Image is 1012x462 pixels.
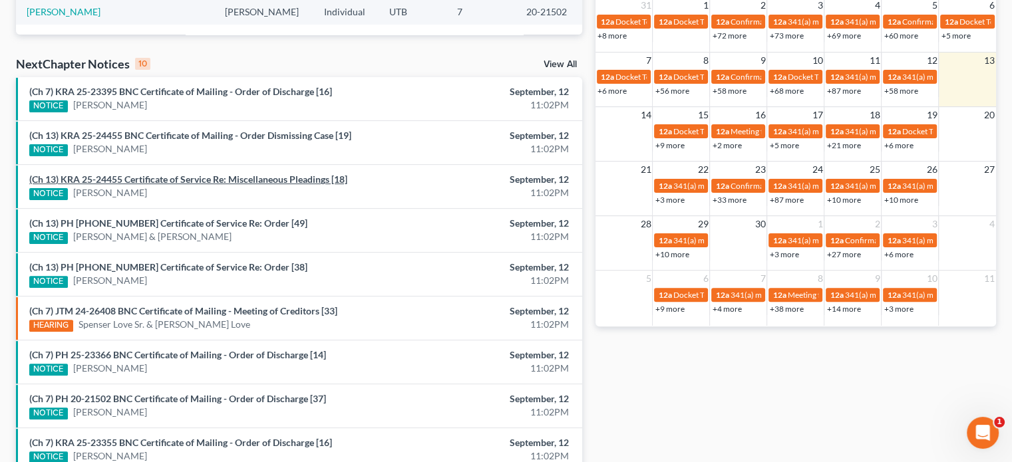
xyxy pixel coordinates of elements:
span: 2 [873,216,881,232]
a: +3 more [655,195,684,205]
a: (Ch 13) PH [PHONE_NUMBER] Certificate of Service Re: Order [38] [29,261,307,273]
span: 12a [772,72,786,82]
span: 12a [887,290,900,300]
a: (Ch 13) KRA 25-24455 Certificate of Service Re: Miscellaneous Pleadings [18] [29,173,347,185]
span: 12a [830,235,843,245]
span: Meeting for [PERSON_NAME] [787,290,892,300]
a: +5 more [941,31,970,41]
span: 17 [810,107,824,123]
div: NOTICE [29,232,68,244]
div: HEARING [29,320,73,332]
a: +10 more [884,195,918,205]
a: +87 more [826,86,860,96]
span: 30 [753,216,766,232]
a: +14 more [826,304,860,314]
span: 11 [868,53,881,68]
span: 23 [753,162,766,177]
span: Confirmation hearing for [PERSON_NAME] [730,72,881,82]
span: Docket Text: for [PERSON_NAME] & [PERSON_NAME] [615,72,805,82]
a: +21 more [826,140,860,150]
a: [PERSON_NAME] [73,274,147,287]
span: 12a [658,235,671,245]
span: 12a [772,235,786,245]
a: +9 more [655,304,684,314]
span: 15 [696,107,709,123]
span: 12a [601,72,614,82]
div: September, 12 [398,436,569,449]
span: 5 [644,271,652,287]
span: 8 [816,271,824,287]
span: 24 [810,162,824,177]
span: 12a [658,181,671,191]
span: Docket Text: for [PERSON_NAME] [787,72,906,82]
span: 6 [701,271,709,287]
span: 12a [772,290,786,300]
span: 12a [887,181,900,191]
a: +58 more [884,86,918,96]
a: [PERSON_NAME] [73,362,147,375]
span: 11 [983,271,996,287]
span: 12a [715,126,729,136]
a: [PERSON_NAME] & [PERSON_NAME] [73,230,232,243]
span: 12a [830,290,843,300]
a: +60 more [884,31,918,41]
span: 28 [639,216,652,232]
div: NOTICE [29,364,68,376]
span: 341(a) meeting for [PERSON_NAME] [673,235,801,245]
span: 341(a) meeting for [PERSON_NAME] [844,72,973,82]
span: Confirmation hearing for [PERSON_NAME] [730,17,881,27]
span: Confirmation hearing for [PERSON_NAME] [844,235,995,245]
div: NOTICE [29,276,68,288]
a: +9 more [655,140,684,150]
span: 12a [715,17,729,27]
span: Docket Text: for [PERSON_NAME] [673,126,792,136]
div: NOTICE [29,100,68,112]
div: September, 12 [398,304,569,318]
span: 9 [759,53,766,68]
a: (Ch 7) PH 25-23366 BNC Certificate of Mailing - Order of Discharge [14] [29,349,326,360]
span: 18 [868,107,881,123]
span: 1 [994,417,1005,427]
div: 11:02PM [398,274,569,287]
span: 10 [925,271,938,287]
a: +5 more [769,140,798,150]
span: 12a [830,181,843,191]
div: 11:02PM [398,362,569,375]
a: +3 more [884,304,913,314]
span: 12a [772,126,786,136]
span: 13 [983,53,996,68]
span: 20 [983,107,996,123]
span: 7 [644,53,652,68]
span: 12a [715,181,729,191]
span: 341(a) meeting for [PERSON_NAME] [787,181,916,191]
span: Confirmation hearing for [PERSON_NAME] [730,181,881,191]
a: [PERSON_NAME] [27,6,100,17]
div: 10 [135,58,150,70]
div: NOTICE [29,407,68,419]
span: 12a [658,290,671,300]
span: 27 [983,162,996,177]
span: 341(a) meeting for [PERSON_NAME] [787,235,916,245]
span: 7 [759,271,766,287]
a: +38 more [769,304,803,314]
a: +56 more [655,86,689,96]
span: 12a [887,126,900,136]
a: +27 more [826,249,860,259]
iframe: Intercom live chat [967,417,999,449]
a: [PERSON_NAME] [73,142,147,156]
a: [PERSON_NAME] [73,186,147,199]
span: 12a [887,17,900,27]
span: 341(a) meeting for [PERSON_NAME] [844,17,973,27]
a: (Ch 7) PH 20-21502 BNC Certificate of Mailing - Order of Discharge [37] [29,393,326,404]
div: 11:02PM [398,405,569,419]
a: +8 more [597,31,627,41]
a: +6 more [884,140,913,150]
a: [PERSON_NAME] [73,98,147,112]
div: NextChapter Notices [16,56,150,72]
div: 11:02PM [398,142,569,156]
span: 12a [944,17,957,27]
span: 12a [772,17,786,27]
div: September, 12 [398,261,569,274]
span: 12a [601,17,614,27]
div: NOTICE [29,188,68,200]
